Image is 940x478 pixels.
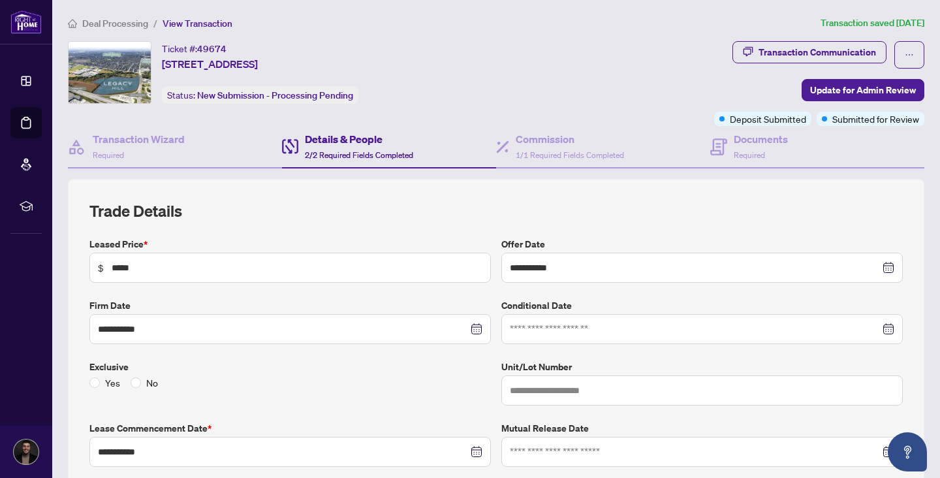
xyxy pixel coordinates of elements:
span: $ [98,261,104,275]
div: Status: [162,86,358,104]
img: Profile Icon [14,439,39,464]
label: Unit/Lot Number [501,360,903,374]
span: ellipsis [905,50,914,59]
span: Deal Processing [82,18,148,29]
h4: Details & People [305,131,413,147]
div: Ticket #: [162,41,227,56]
label: Lease Commencement Date [89,421,491,436]
span: Submitted for Review [832,112,919,126]
span: 2/2 Required Fields Completed [305,150,413,160]
h2: Trade Details [89,200,903,221]
li: / [153,16,157,31]
label: Leased Price [89,237,491,251]
article: Transaction saved [DATE] [821,16,924,31]
span: New Submission - Processing Pending [197,89,353,101]
button: Open asap [888,432,927,471]
span: home [68,19,77,28]
h4: Transaction Wizard [93,131,185,147]
span: Update for Admin Review [810,80,916,101]
label: Exclusive [89,360,491,374]
span: View Transaction [163,18,232,29]
span: 1/1 Required Fields Completed [516,150,624,160]
button: Transaction Communication [732,41,886,63]
span: Deposit Submitted [730,112,806,126]
label: Mutual Release Date [501,421,903,436]
button: Update for Admin Review [802,79,924,101]
label: Conditional Date [501,298,903,313]
span: No [141,375,163,390]
div: Transaction Communication [759,42,876,63]
label: Offer Date [501,237,903,251]
span: Required [734,150,765,160]
h4: Commission [516,131,624,147]
span: Yes [100,375,125,390]
label: Firm Date [89,298,491,313]
span: 49674 [197,43,227,55]
span: Required [93,150,124,160]
img: logo [10,10,42,34]
h4: Documents [734,131,788,147]
span: [STREET_ADDRESS] [162,56,258,72]
img: IMG-N12313075_1.jpg [69,42,151,103]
